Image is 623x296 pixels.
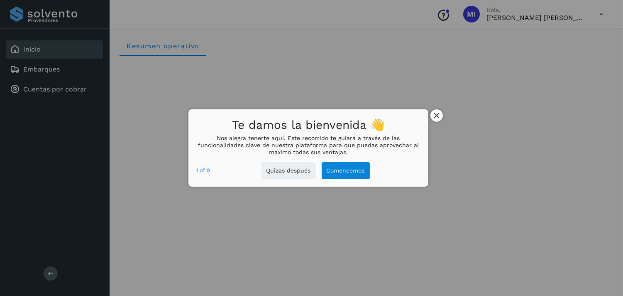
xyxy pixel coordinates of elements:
p: Nos alegra tenerte aquí. Este recorrido te guiará a través de las funcionalidades clave de nuestr... [196,135,421,155]
button: close, [430,109,443,122]
button: Quizas después [261,162,316,179]
h1: Te damos la bienvenida 👋 [196,116,421,135]
div: step 1 of 9 [196,166,210,175]
div: Te damos la bienvenida 👋Nos alegra tenerte aquí. Este recorrido te guiará a través de las funcion... [188,109,428,187]
div: 1 of 9 [196,166,210,175]
button: Comencemos [322,162,370,179]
